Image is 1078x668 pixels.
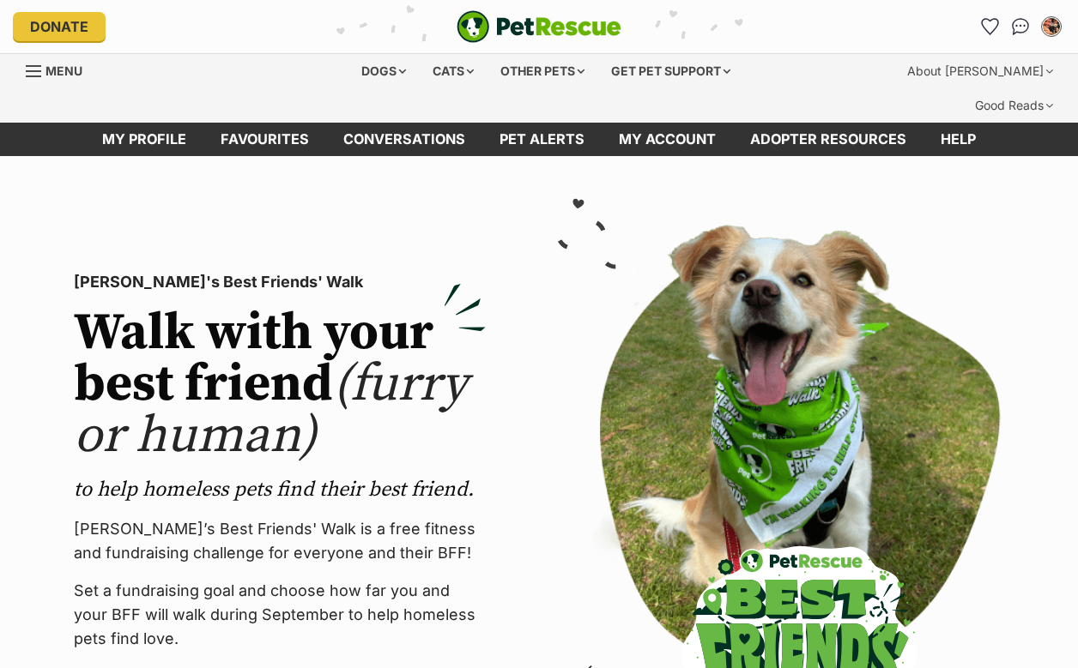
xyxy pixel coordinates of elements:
[976,13,1065,40] ul: Account quick links
[74,270,486,294] p: [PERSON_NAME]'s Best Friends' Walk
[74,476,486,503] p: to help homeless pets find their best friend.
[963,88,1065,123] div: Good Reads
[1007,13,1034,40] a: Conversations
[488,54,597,88] div: Other pets
[599,54,742,88] div: Get pet support
[349,54,418,88] div: Dogs
[326,123,482,156] a: conversations
[895,54,1065,88] div: About [PERSON_NAME]
[1043,18,1060,35] img: May Sivakumaran profile pic
[457,10,621,43] a: PetRescue
[45,63,82,78] span: Menu
[74,579,486,651] p: Set a fundraising goal and choose how far you and your BFF will walk during September to help hom...
[85,123,203,156] a: My profile
[13,12,106,41] a: Donate
[74,517,486,565] p: [PERSON_NAME]’s Best Friends' Walk is a free fitness and fundraising challenge for everyone and t...
[924,123,993,156] a: Help
[1012,18,1030,35] img: chat-41dd97257d64d25036548639549fe6c8038ab92f7586957e7f3b1b290dea8141.svg
[203,123,326,156] a: Favourites
[74,308,486,462] h2: Walk with your best friend
[482,123,602,156] a: Pet alerts
[74,352,468,468] span: (furry or human)
[26,54,94,85] a: Menu
[1038,13,1065,40] button: My account
[976,13,1003,40] a: Favourites
[602,123,733,156] a: My account
[421,54,486,88] div: Cats
[457,10,621,43] img: logo-e224e6f780fb5917bec1dbf3a21bbac754714ae5b6737aabdf751b685950b380.svg
[733,123,924,156] a: Adopter resources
